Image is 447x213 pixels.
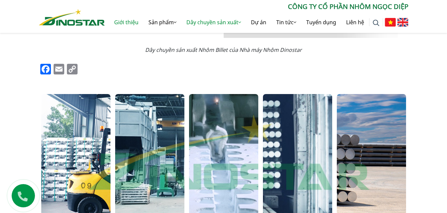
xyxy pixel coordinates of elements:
img: Nhôm Dinostar [39,9,105,26]
a: Tuyển dụng [301,12,341,33]
a: Dự án [246,12,271,33]
a: Liên hệ [341,12,369,33]
p: CÔNG TY CỔ PHẦN NHÔM NGỌC DIỆP [105,2,408,12]
a: Sản phẩm [143,12,181,33]
img: English [397,18,408,27]
img: Tiếng Việt [385,18,396,27]
a: Giới thiệu [109,12,143,33]
a: Facebook [39,64,52,76]
em: Dây chuyền sản xuất Nhôm Billet của Nhà máy Nhôm Dinostar [145,46,302,53]
a: Email [52,64,66,76]
a: Copy Link [66,64,79,76]
img: search [373,20,379,26]
a: Dây chuyền sản xuất [181,12,246,33]
a: Tin tức [271,12,301,33]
